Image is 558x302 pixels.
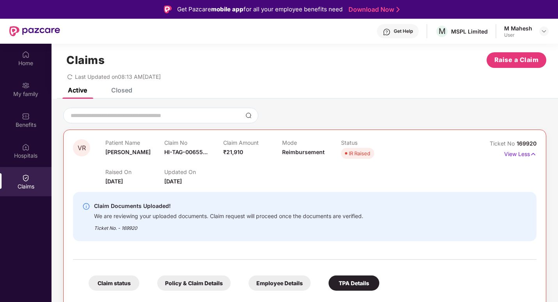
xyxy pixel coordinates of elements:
div: Ticket No. - 169920 [94,220,363,232]
p: Mode [282,139,341,146]
p: Raised On [105,169,164,175]
img: svg+xml;base64,PHN2ZyB3aWR0aD0iMjAiIGhlaWdodD0iMjAiIHZpZXdCb3g9IjAgMCAyMCAyMCIgZmlsbD0ibm9uZSIgeG... [22,82,30,89]
img: svg+xml;base64,PHN2ZyBpZD0iSG9zcGl0YWxzIiB4bWxucz0iaHR0cDovL3d3dy53My5vcmcvMjAwMC9zdmciIHdpZHRoPS... [22,143,30,151]
span: VR [78,145,86,151]
h1: Claims [66,53,105,67]
div: We are reviewing your uploaded documents. Claim request will proceed once the documents are verif... [94,211,363,220]
span: [DATE] [105,178,123,185]
div: TPA Details [329,275,379,291]
div: MSPL Limited [451,28,488,35]
p: Status [341,139,400,146]
div: IR Raised [349,149,370,157]
p: Patient Name [105,139,164,146]
p: Updated On [164,169,223,175]
span: M [439,27,446,36]
div: Get Help [394,28,413,34]
div: Get Pazcare for all your employee benefits need [177,5,343,14]
button: Raise a Claim [487,52,546,68]
a: Download Now [348,5,397,14]
span: [DATE] [164,178,182,185]
img: svg+xml;base64,PHN2ZyBpZD0iQ2xhaW0iIHhtbG5zPSJodHRwOi8vd3d3LnczLm9yZy8yMDAwL3N2ZyIgd2lkdGg9IjIwIi... [22,174,30,182]
strong: mobile app [211,5,243,13]
img: svg+xml;base64,PHN2ZyBpZD0iSG9tZSIgeG1sbnM9Imh0dHA6Ly93d3cudzMub3JnLzIwMDAvc3ZnIiB3aWR0aD0iMjAiIG... [22,51,30,59]
p: Claim Amount [223,139,282,146]
span: Ticket No [490,140,517,147]
span: 169920 [517,140,537,147]
span: ₹21,910 [223,149,243,155]
img: Logo [164,5,172,13]
img: Stroke [396,5,400,14]
img: svg+xml;base64,PHN2ZyBpZD0iQmVuZWZpdHMiIHhtbG5zPSJodHRwOi8vd3d3LnczLm9yZy8yMDAwL3N2ZyIgd2lkdGg9Ij... [22,112,30,120]
img: svg+xml;base64,PHN2ZyB4bWxucz0iaHR0cDovL3d3dy53My5vcmcvMjAwMC9zdmciIHdpZHRoPSIxNyIgaGVpZ2h0PSIxNy... [530,150,537,158]
span: Last Updated on 08:13 AM[DATE] [75,73,161,80]
div: Claim status [89,275,139,291]
img: svg+xml;base64,PHN2ZyBpZD0iSW5mby0yMHgyMCIgeG1sbnM9Imh0dHA6Ly93d3cudzMub3JnLzIwMDAvc3ZnIiB3aWR0aD... [82,203,90,210]
span: [PERSON_NAME] [105,149,151,155]
p: Claim No [164,139,223,146]
div: User [504,32,532,38]
img: svg+xml;base64,PHN2ZyBpZD0iSGVscC0zMngzMiIgeG1sbnM9Imh0dHA6Ly93d3cudzMub3JnLzIwMDAvc3ZnIiB3aWR0aD... [383,28,391,36]
div: Policy & Claim Details [157,275,231,291]
img: New Pazcare Logo [9,26,60,36]
span: Raise a Claim [494,55,539,65]
div: Employee Details [249,275,311,291]
div: Active [68,86,87,94]
img: svg+xml;base64,PHN2ZyBpZD0iRHJvcGRvd24tMzJ4MzIiIHhtbG5zPSJodHRwOi8vd3d3LnczLm9yZy8yMDAwL3N2ZyIgd2... [541,28,547,34]
img: svg+xml;base64,PHN2ZyBpZD0iU2VhcmNoLTMyeDMyIiB4bWxucz0iaHR0cDovL3d3dy53My5vcmcvMjAwMC9zdmciIHdpZH... [245,112,252,119]
div: M Mahesh [504,25,532,32]
span: HI-TAG-00655... [164,149,208,155]
div: Claim Documents Uploaded! [94,201,363,211]
div: Closed [111,86,132,94]
span: Reimbursement [282,149,325,155]
p: View Less [504,148,537,158]
span: redo [67,73,73,80]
